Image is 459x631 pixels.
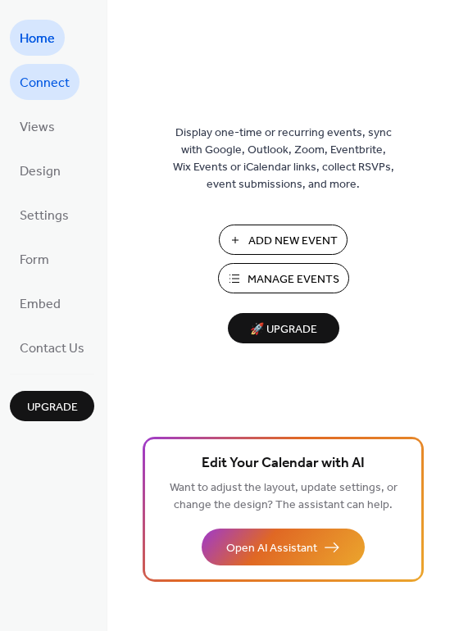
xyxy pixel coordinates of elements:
[27,399,78,416] span: Upgrade
[219,225,348,255] button: Add New Event
[238,319,329,341] span: 🚀 Upgrade
[10,152,70,188] a: Design
[173,125,394,193] span: Display one-time or recurring events, sync with Google, Outlook, Zoom, Eventbrite, Wix Events or ...
[10,64,80,100] a: Connect
[20,70,70,97] span: Connect
[10,241,59,277] a: Form
[202,529,365,565] button: Open AI Assistant
[20,115,55,141] span: Views
[202,452,365,475] span: Edit Your Calendar with AI
[20,292,61,318] span: Embed
[10,197,79,233] a: Settings
[20,203,69,229] span: Settings
[10,108,65,144] a: Views
[10,391,94,421] button: Upgrade
[10,285,70,321] a: Embed
[20,247,49,274] span: Form
[218,263,349,293] button: Manage Events
[20,159,61,185] span: Design
[226,540,317,557] span: Open AI Assistant
[10,329,94,365] a: Contact Us
[170,477,398,516] span: Want to adjust the layout, update settings, or change the design? The assistant can help.
[20,26,55,52] span: Home
[248,271,339,288] span: Manage Events
[248,233,338,250] span: Add New Event
[228,313,339,343] button: 🚀 Upgrade
[20,336,84,362] span: Contact Us
[10,20,65,56] a: Home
